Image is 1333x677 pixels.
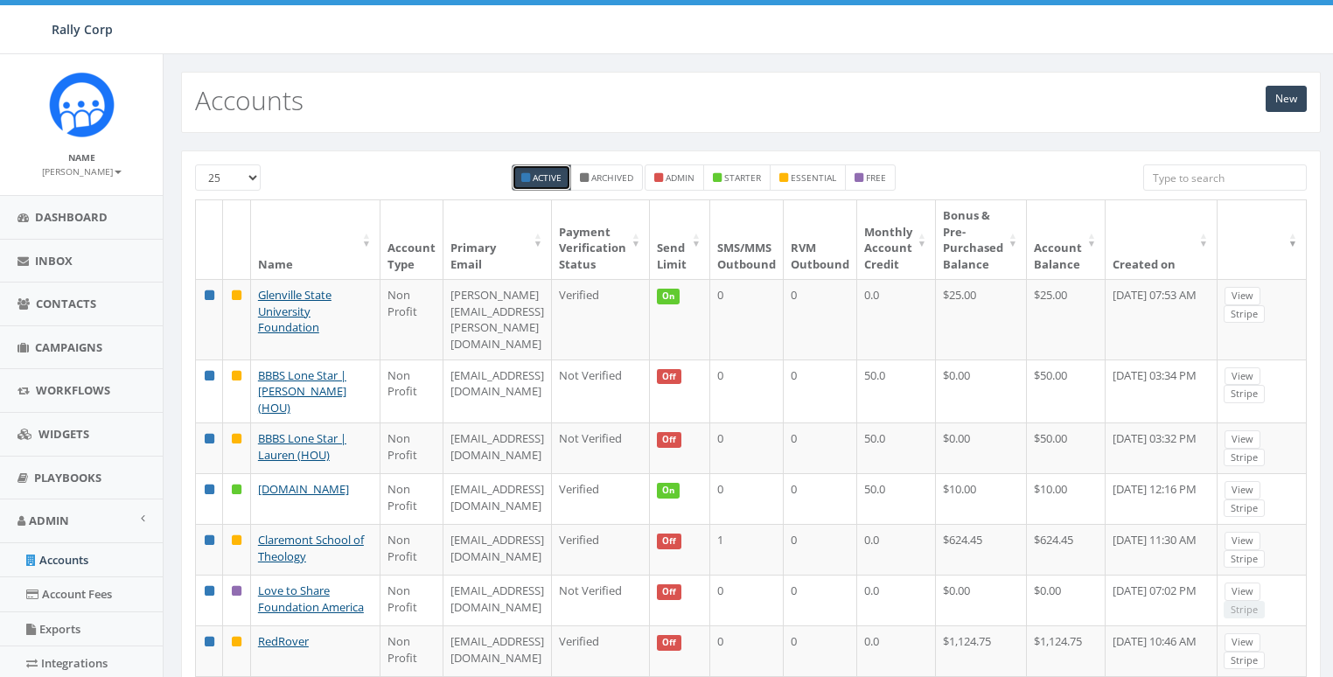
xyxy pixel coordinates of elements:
[784,575,857,625] td: 0
[1027,200,1106,279] th: Account Balance: activate to sort column ascending
[29,513,69,528] span: Admin
[1106,279,1218,359] td: [DATE] 07:53 AM
[443,359,552,423] td: [EMAIL_ADDRESS][DOMAIN_NAME]
[36,382,110,398] span: Workflows
[1143,164,1307,191] input: Type to search
[857,279,936,359] td: 0.0
[657,483,680,499] span: On
[1027,575,1106,625] td: $0.00
[68,151,95,164] small: Name
[1027,625,1106,676] td: $1,124.75
[251,200,380,279] th: Name: activate to sort column ascending
[857,473,936,524] td: 50.0
[936,422,1027,473] td: $0.00
[380,524,443,575] td: Non Profit
[533,171,562,184] small: Active
[936,575,1027,625] td: $0.00
[35,209,108,225] span: Dashboard
[936,359,1027,423] td: $0.00
[1106,524,1218,575] td: [DATE] 11:30 AM
[443,200,552,279] th: Primary Email : activate to sort column ascending
[1224,652,1265,670] a: Stripe
[784,473,857,524] td: 0
[784,422,857,473] td: 0
[1027,524,1106,575] td: $624.45
[857,422,936,473] td: 50.0
[34,470,101,485] span: Playbooks
[710,524,784,575] td: 1
[35,339,102,355] span: Campaigns
[380,359,443,423] td: Non Profit
[443,575,552,625] td: [EMAIL_ADDRESS][DOMAIN_NAME]
[1224,385,1265,403] a: Stripe
[784,359,857,423] td: 0
[1106,200,1218,279] th: Created on: activate to sort column ascending
[552,575,650,625] td: Not Verified
[710,575,784,625] td: 0
[380,625,443,676] td: Non Profit
[443,422,552,473] td: [EMAIL_ADDRESS][DOMAIN_NAME]
[38,426,89,442] span: Widgets
[258,532,364,564] a: Claremont School of Theology
[195,86,304,115] h2: Accounts
[1027,422,1106,473] td: $50.00
[657,584,681,600] span: Off
[552,279,650,359] td: Verified
[936,625,1027,676] td: $1,124.75
[258,430,346,463] a: BBBS Lone Star | Lauren (HOU)
[258,633,309,649] a: RedRover
[1224,449,1265,467] a: Stripe
[1225,633,1260,652] a: View
[724,171,761,184] small: starter
[710,422,784,473] td: 0
[1224,550,1265,569] a: Stripe
[443,279,552,359] td: [PERSON_NAME][EMAIL_ADDRESS][PERSON_NAME][DOMAIN_NAME]
[710,279,784,359] td: 0
[380,200,443,279] th: Account Type
[657,432,681,448] span: Off
[443,625,552,676] td: [EMAIL_ADDRESS][DOMAIN_NAME]
[1106,422,1218,473] td: [DATE] 03:32 PM
[1106,625,1218,676] td: [DATE] 10:46 AM
[52,21,113,38] span: Rally Corp
[710,473,784,524] td: 0
[866,171,886,184] small: free
[443,524,552,575] td: [EMAIL_ADDRESS][DOMAIN_NAME]
[1027,473,1106,524] td: $10.00
[552,524,650,575] td: Verified
[936,200,1027,279] th: Bonus &amp; Pre-Purchased Balance: activate to sort column ascending
[1106,359,1218,423] td: [DATE] 03:34 PM
[936,524,1027,575] td: $624.45
[552,422,650,473] td: Not Verified
[49,72,115,137] img: Icon_1.png
[710,359,784,423] td: 0
[42,165,122,178] small: [PERSON_NAME]
[42,163,122,178] a: [PERSON_NAME]
[857,625,936,676] td: 0.0
[380,422,443,473] td: Non Profit
[552,473,650,524] td: Verified
[1266,86,1307,112] a: New
[857,359,936,423] td: 50.0
[36,296,96,311] span: Contacts
[380,575,443,625] td: Non Profit
[380,279,443,359] td: Non Profit
[258,287,332,335] a: Glenville State University Foundation
[650,200,710,279] th: Send Limit: activate to sort column ascending
[1225,532,1260,550] a: View
[380,473,443,524] td: Non Profit
[784,279,857,359] td: 0
[1224,499,1265,518] a: Stripe
[936,473,1027,524] td: $10.00
[1027,279,1106,359] td: $25.00
[657,635,681,651] span: Off
[1225,583,1260,601] a: View
[1224,305,1265,324] a: Stripe
[710,625,784,676] td: 0
[784,524,857,575] td: 0
[552,359,650,423] td: Not Verified
[1225,367,1260,386] a: View
[1106,575,1218,625] td: [DATE] 07:02 PM
[666,171,694,184] small: admin
[552,625,650,676] td: Verified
